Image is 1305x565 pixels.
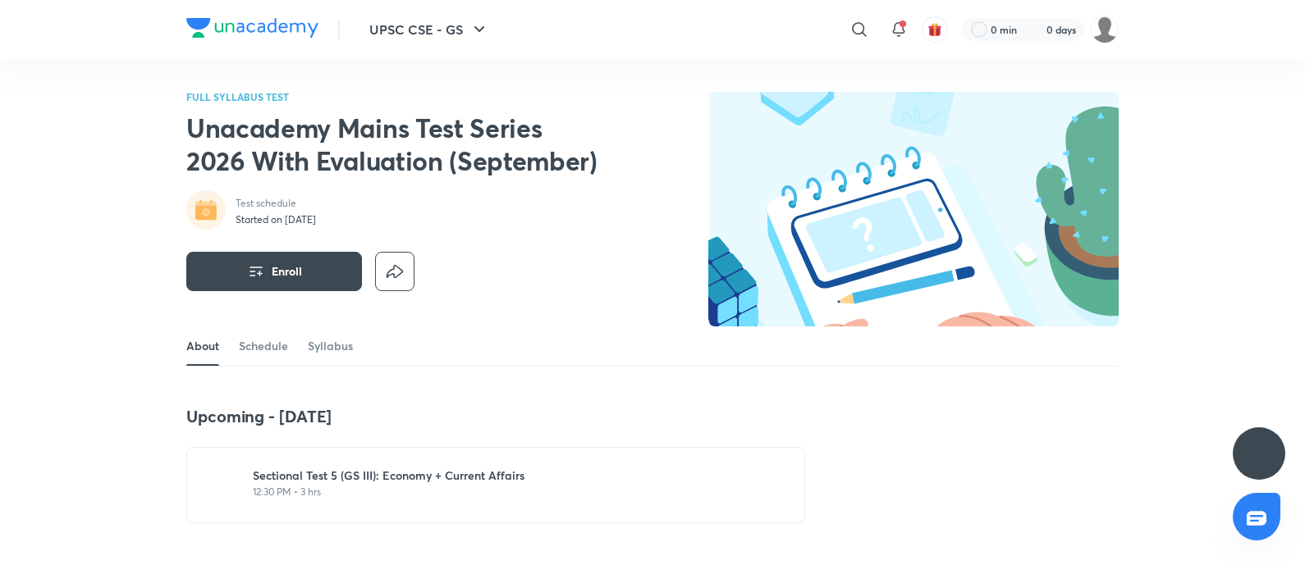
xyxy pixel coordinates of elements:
p: Test schedule [236,197,316,210]
img: Piali K [1091,16,1119,43]
img: save [770,468,780,481]
h2: Unacademy Mains Test Series 2026 With Evaluation (September) [186,112,607,177]
a: Schedule [239,326,288,366]
a: Syllabus [308,326,353,366]
span: Enroll [272,263,302,280]
img: test [207,467,240,500]
img: streak [1027,21,1043,38]
img: avatar [927,22,942,37]
p: 12:30 PM • 3 hrs [253,485,758,499]
button: UPSC CSE - GS [359,13,499,46]
h4: Upcoming - [DATE] [186,406,805,427]
button: Enroll [186,252,362,291]
h6: Sectional Test 5 (GS III): Economy + Current Affairs [253,467,758,484]
p: Started on [DATE] [236,213,316,226]
a: About [186,326,219,366]
img: Company Logo [186,18,318,38]
button: avatar [922,16,948,43]
img: ttu [1249,444,1269,463]
a: Company Logo [186,18,318,42]
p: FULL SYLLABUS TEST [186,92,607,102]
